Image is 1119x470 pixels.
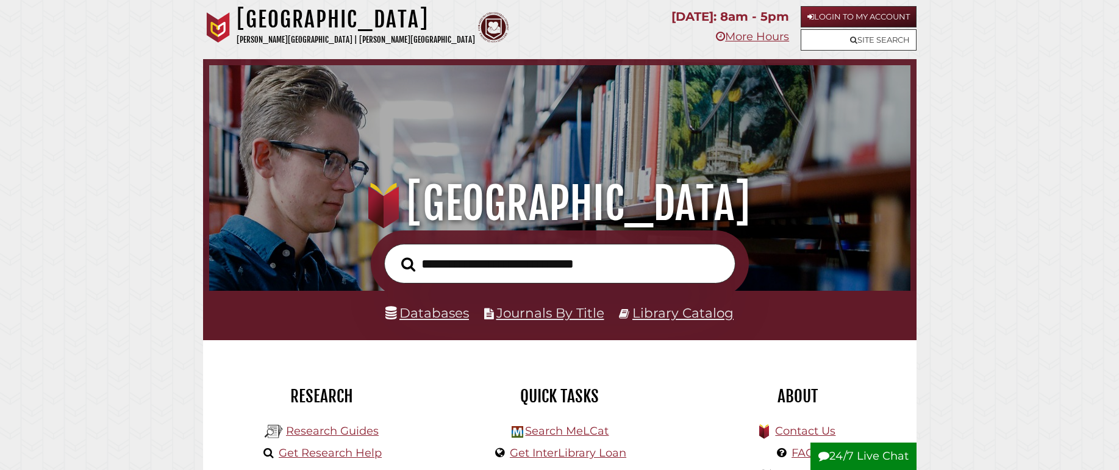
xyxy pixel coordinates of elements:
[395,254,421,276] button: Search
[226,177,893,230] h1: [GEOGRAPHIC_DATA]
[401,257,415,272] i: Search
[512,426,523,438] img: Hekman Library Logo
[525,424,609,438] a: Search MeLCat
[478,12,509,43] img: Calvin Theological Seminary
[671,6,789,27] p: [DATE]: 8am - 5pm
[279,446,382,460] a: Get Research Help
[801,29,917,51] a: Site Search
[203,12,234,43] img: Calvin University
[792,446,820,460] a: FAQs
[237,33,475,47] p: [PERSON_NAME][GEOGRAPHIC_DATA] | [PERSON_NAME][GEOGRAPHIC_DATA]
[237,6,475,33] h1: [GEOGRAPHIC_DATA]
[632,305,734,321] a: Library Catalog
[286,424,379,438] a: Research Guides
[496,305,604,321] a: Journals By Title
[716,30,789,43] a: More Hours
[212,386,432,407] h2: Research
[450,386,670,407] h2: Quick Tasks
[688,386,907,407] h2: About
[801,6,917,27] a: Login to My Account
[510,446,626,460] a: Get InterLibrary Loan
[265,422,283,441] img: Hekman Library Logo
[385,305,469,321] a: Databases
[775,424,835,438] a: Contact Us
